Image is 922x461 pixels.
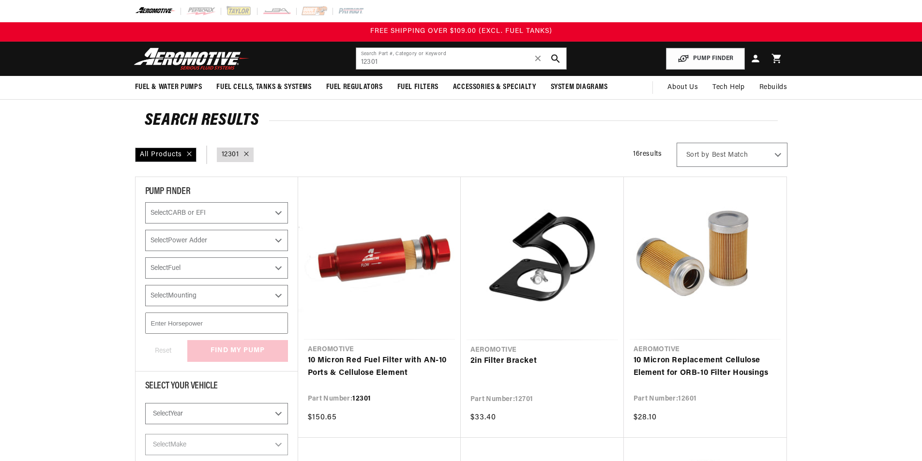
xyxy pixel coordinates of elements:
[145,257,288,279] select: Fuel
[633,150,662,158] span: 16 results
[145,202,288,223] select: CARB or EFI
[666,48,745,70] button: PUMP FINDER
[145,285,288,306] select: Mounting
[634,355,777,379] a: 10 Micron Replacement Cellulose Element for ORB-10 Filter Housings
[370,28,552,35] span: FREE SHIPPING OVER $109.00 (EXCL. FUEL TANKS)
[705,76,752,99] summary: Tech Help
[145,403,288,424] select: Year
[145,187,191,196] span: PUMP FINDER
[308,355,451,379] a: 10 Micron Red Fuel Filter with AN-10 Ports & Cellulose Element
[545,48,566,69] button: search button
[145,230,288,251] select: Power Adder
[712,82,744,93] span: Tech Help
[326,82,383,92] span: Fuel Regulators
[470,355,614,368] a: 2in Filter Bracket
[356,48,566,69] input: Search by Part Number, Category or Keyword
[145,113,778,129] h2: Search Results
[128,76,210,99] summary: Fuel & Water Pumps
[453,82,536,92] span: Accessories & Specialty
[145,381,288,393] div: Select Your Vehicle
[446,76,544,99] summary: Accessories & Specialty
[551,82,608,92] span: System Diagrams
[135,148,196,162] div: All Products
[319,76,390,99] summary: Fuel Regulators
[390,76,446,99] summary: Fuel Filters
[667,84,698,91] span: About Us
[135,82,202,92] span: Fuel & Water Pumps
[752,76,795,99] summary: Rebuilds
[544,76,615,99] summary: System Diagrams
[677,143,787,167] select: Sort by
[534,51,543,66] span: ✕
[131,47,252,70] img: Aeromotive
[686,150,710,160] span: Sort by
[759,82,787,93] span: Rebuilds
[397,82,438,92] span: Fuel Filters
[660,76,705,99] a: About Us
[222,149,239,160] a: 12301
[145,434,288,455] select: Make
[216,82,311,92] span: Fuel Cells, Tanks & Systems
[145,312,288,334] input: Enter Horsepower
[209,76,318,99] summary: Fuel Cells, Tanks & Systems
